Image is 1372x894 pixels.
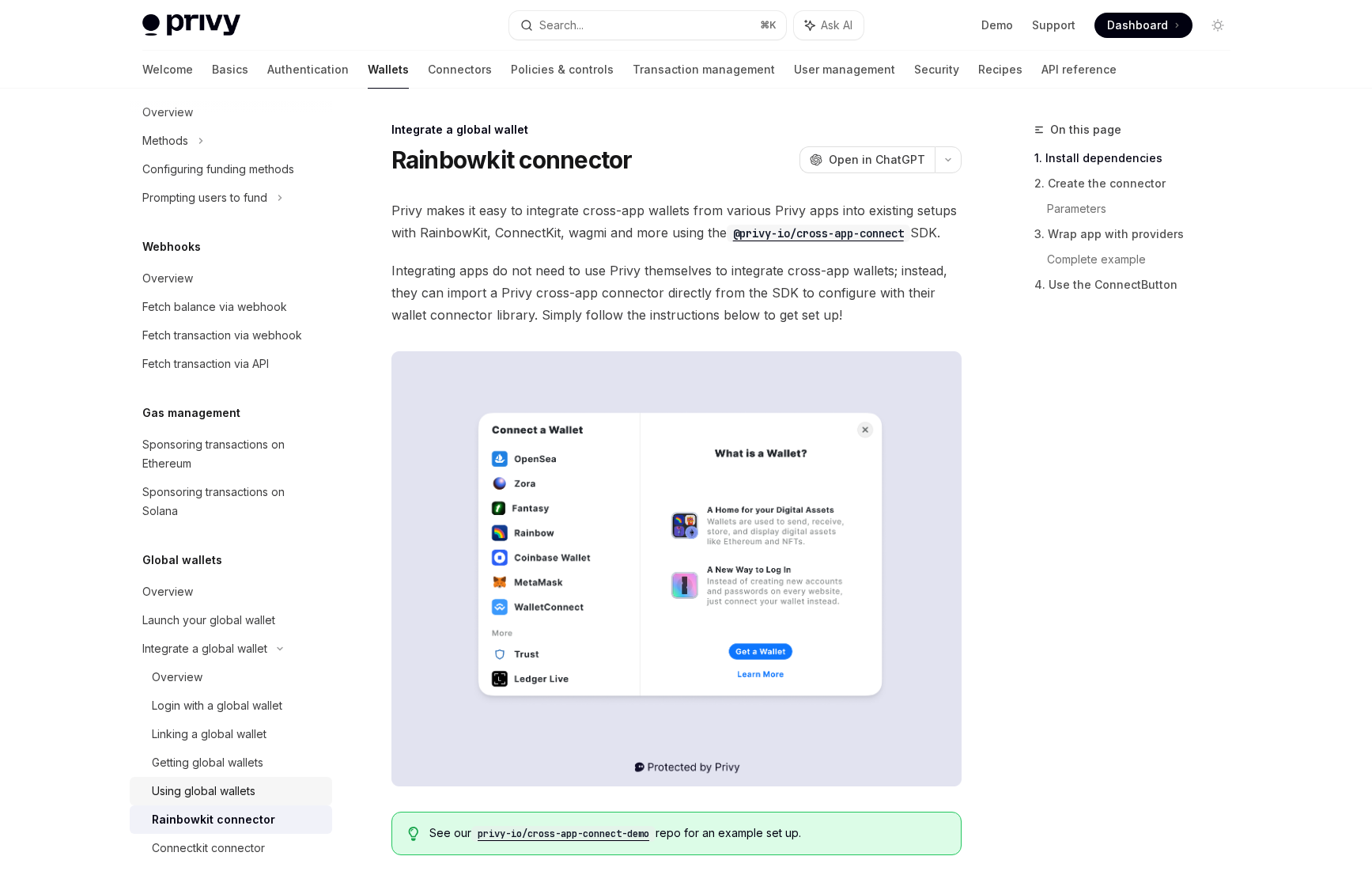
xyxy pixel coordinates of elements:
[760,19,777,32] span: ⌘ K
[142,354,269,373] div: Fetch transaction via API
[152,696,282,715] div: Login with a global wallet
[142,131,188,150] div: Methods
[391,259,962,326] span: Integrating apps do not need to use Privy themselves to integrate cross-app wallets; instead, the...
[1050,120,1121,139] span: On this page
[428,51,492,89] a: Connectors
[408,827,419,841] svg: Tip
[539,16,584,35] div: Search...
[130,430,332,478] a: Sponsoring transactions on Ethereum
[142,297,287,316] div: Fetch balance via webhook
[142,237,201,256] h5: Webhooks
[794,11,864,40] button: Ask AI
[509,11,786,40] button: Search...⌘K
[152,725,266,744] div: Linking a global wallet
[130,777,332,805] a: Using global wallets
[391,122,962,138] div: Integrate a global wallet
[130,293,332,321] a: Fetch balance via webhook
[391,199,962,244] span: Privy makes it easy to integrate cross-app wallets from various Privy apps into existing setups w...
[152,839,265,858] div: Connectkit connector
[130,350,332,378] a: Fetch transaction via API
[1034,222,1243,247] a: 3. Wrap app with providers
[142,611,275,630] div: Launch your global wallet
[821,17,852,33] span: Ask AI
[130,578,332,606] a: Overview
[130,155,332,184] a: Configuring funding methods
[1047,196,1243,222] a: Parameters
[130,834,332,862] a: Connectkit connector
[142,326,302,345] div: Fetch transaction via webhook
[130,606,332,635] a: Launch your global wallet
[142,51,193,89] a: Welcome
[471,826,656,839] a: privy-io/cross-app-connect-demo
[142,435,323,473] div: Sponsoring transactions on Ethereum
[142,188,267,207] div: Prompting users to fund
[142,14,240,36] img: light logo
[130,321,332,350] a: Fetch transaction via webhook
[633,51,775,89] a: Transaction management
[142,269,193,288] div: Overview
[978,51,1022,89] a: Recipes
[152,753,263,772] div: Getting global wallets
[1205,13,1230,38] button: Toggle dark mode
[142,403,240,422] h5: Gas management
[142,160,294,179] div: Configuring funding methods
[511,51,614,89] a: Policies & controls
[727,225,910,241] a: @privy-io/cross-app-connect
[1047,247,1243,272] a: Complete example
[1034,171,1243,196] a: 2. Create the connector
[130,264,332,293] a: Overview
[212,51,248,89] a: Basics
[1034,272,1243,297] a: 4. Use the ConnectButton
[1094,13,1192,38] a: Dashboard
[391,351,962,786] img: The Rainbowkit connector
[152,782,255,801] div: Using global wallets
[130,720,332,748] a: Linking a global wallet
[1032,17,1075,33] a: Support
[152,810,275,829] div: Rainbowkit connector
[142,582,193,601] div: Overview
[1034,146,1243,171] a: 1. Install dependencies
[152,668,202,687] div: Overview
[429,825,944,842] span: See our repo for an example set up.
[130,691,332,720] a: Login with a global wallet
[471,826,656,842] code: privy-io/cross-app-connect-demo
[799,146,935,173] button: Open in ChatGPT
[981,17,1013,33] a: Demo
[142,639,267,658] div: Integrate a global wallet
[130,748,332,777] a: Getting global wallets
[130,478,332,525] a: Sponsoring transactions on Solana
[130,663,332,691] a: Overview
[142,483,323,521] div: Sponsoring transactions on Solana
[1041,51,1117,89] a: API reference
[267,51,349,89] a: Authentication
[829,152,925,168] span: Open in ChatGPT
[142,551,222,570] h5: Global wallets
[1107,17,1168,33] span: Dashboard
[727,225,910,242] code: @privy-io/cross-app-connect
[130,805,332,834] a: Rainbowkit connector
[391,146,633,174] h1: Rainbowkit connector
[914,51,959,89] a: Security
[794,51,895,89] a: User management
[368,51,409,89] a: Wallets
